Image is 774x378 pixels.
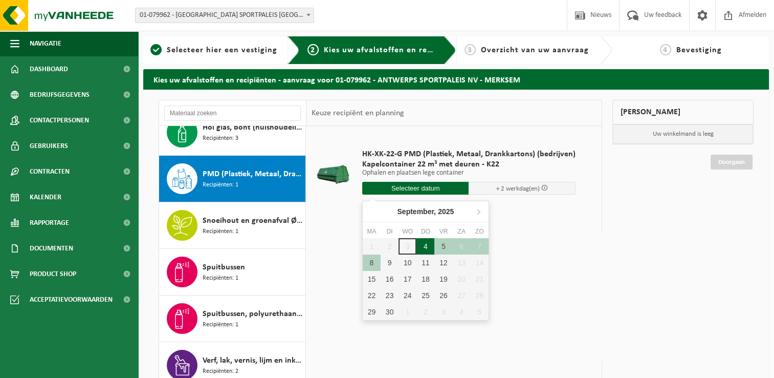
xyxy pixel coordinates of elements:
[306,100,409,126] div: Keuze recipiënt en planning
[203,354,303,367] span: Verf, lak, vernis, lijm en inkt, industrieel in kleinverpakking
[203,274,238,283] span: Recipiënten: 1
[363,304,381,320] div: 29
[362,159,576,170] span: Kapelcontainer 22 m³ met deuren - K22
[30,56,68,82] span: Dashboard
[30,287,113,312] span: Acceptatievoorwaarden
[203,121,303,134] span: Hol glas, bont (huishoudelijk)
[416,304,434,320] div: 2
[307,44,319,55] span: 2
[434,271,452,287] div: 19
[203,261,245,274] span: Spuitbussen
[434,255,452,271] div: 12
[150,44,162,55] span: 1
[203,180,238,190] span: Recipiënten: 1
[362,170,576,177] p: Ophalen en plaatsen lege container
[135,8,314,23] span: 01-079962 - ANTWERPS SPORTPALEIS NV - MERKSEM
[136,8,314,23] span: 01-079962 - ANTWERPS SPORTPALEIS NV - MERKSEM
[203,308,303,320] span: Spuitbussen, polyurethaan (PU)
[399,271,416,287] div: 17
[203,320,238,330] span: Recipiënten: 1
[159,156,306,202] button: PMD (Plastiek, Metaal, Drankkartons) (bedrijven) Recipiënten: 1
[434,238,452,255] div: 5
[30,184,61,210] span: Kalender
[434,304,452,320] div: 3
[164,106,301,121] input: Materiaal zoeken
[203,134,238,143] span: Recipiënten: 3
[324,46,465,54] span: Kies uw afvalstoffen en recipiënten
[381,226,399,237] div: di
[203,367,238,376] span: Recipiënten: 2
[30,31,61,56] span: Navigatie
[30,108,89,133] span: Contactpersonen
[381,255,399,271] div: 9
[362,149,576,159] span: HK-XK-22-G PMD (Plastiek, Metaal, Drankkartons) (bedrijven)
[381,271,399,287] div: 16
[203,168,303,180] span: PMD (Plastiek, Metaal, Drankkartons) (bedrijven)
[30,210,69,236] span: Rapportage
[496,185,540,192] span: + 2 werkdag(en)
[416,238,434,255] div: 4
[381,304,399,320] div: 30
[362,182,469,195] input: Selecteer datum
[30,261,76,287] span: Product Shop
[363,255,381,271] div: 8
[203,215,303,227] span: Snoeihout en groenafval Ø < 12 cm
[143,69,769,89] h2: Kies uw afvalstoffen en recipiënten - aanvraag voor 01-079962 - ANTWERPS SPORTPALEIS NV - MERKSEM
[471,226,489,237] div: zo
[416,271,434,287] div: 18
[30,82,90,108] span: Bedrijfsgegevens
[416,255,434,271] div: 11
[30,159,70,184] span: Contracten
[399,255,416,271] div: 10
[416,287,434,304] div: 25
[159,109,306,156] button: Hol glas, bont (huishoudelijk) Recipiënten: 3
[613,124,753,144] p: Uw winkelmand is leeg
[167,46,277,54] span: Selecteer hier een vestiging
[393,203,458,220] div: September,
[363,287,381,304] div: 22
[148,44,279,56] a: 1Selecteer hier een vestiging
[481,46,589,54] span: Overzicht van uw aanvraag
[30,133,68,159] span: Gebruikers
[203,227,238,237] span: Recipiënten: 1
[399,304,416,320] div: 1
[676,46,722,54] span: Bevestiging
[159,249,306,296] button: Spuitbussen Recipiënten: 1
[399,226,416,237] div: wo
[453,226,471,237] div: za
[711,155,753,170] a: Doorgaan
[660,44,671,55] span: 4
[363,271,381,287] div: 15
[159,202,306,249] button: Snoeihout en groenafval Ø < 12 cm Recipiënten: 1
[612,100,754,124] div: [PERSON_NAME]
[363,226,381,237] div: ma
[416,226,434,237] div: do
[399,287,416,304] div: 24
[434,226,452,237] div: vr
[438,208,454,215] i: 2025
[159,296,306,342] button: Spuitbussen, polyurethaan (PU) Recipiënten: 1
[381,287,399,304] div: 23
[434,287,452,304] div: 26
[465,44,476,55] span: 3
[30,236,73,261] span: Documenten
